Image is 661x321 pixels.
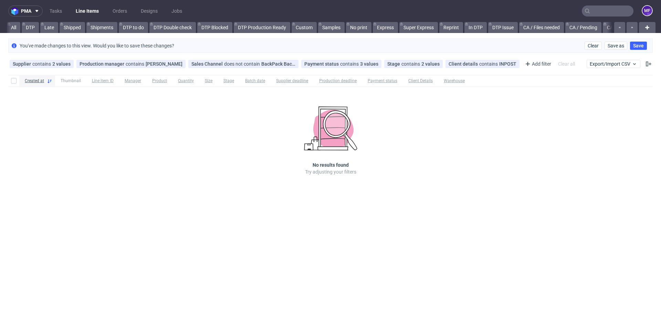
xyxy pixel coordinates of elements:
span: contains [126,61,146,67]
button: Export/Import CSV [587,60,640,68]
a: CA / Pending [565,22,601,33]
span: Stage [223,78,234,84]
span: Payment status [368,78,397,84]
span: Stage [387,61,401,67]
a: DTP Production Ready [234,22,290,33]
a: DTP to do [119,22,148,33]
button: Clear [585,42,602,50]
div: 2 values [421,61,440,67]
span: Production manager [80,61,126,67]
span: contains [340,61,360,67]
a: DTP Blocked [197,22,232,33]
div: 3 values [360,61,378,67]
a: Super Express [399,22,438,33]
a: DTP Double check [149,22,196,33]
a: Express [373,22,398,33]
button: Save as [605,42,627,50]
a: All [7,22,20,33]
span: Product [152,78,167,84]
span: Created at [25,78,44,84]
span: Thumbnail [61,78,81,84]
span: Payment status [304,61,340,67]
span: contains [401,61,421,67]
span: Warehouse [444,78,465,84]
a: Late [40,22,58,33]
h3: No results found [313,162,349,168]
p: You've made changes to this view. Would you like to save these changes? [20,42,174,49]
a: Jobs [167,5,186,16]
a: Samples [318,22,345,33]
span: does not contain [224,61,261,67]
a: Shipped [60,22,85,33]
div: [PERSON_NAME] [146,61,182,67]
span: contains [479,61,499,67]
div: Clear all [557,59,576,69]
span: Export/Import CSV [590,61,637,67]
span: Manager [125,78,141,84]
div: 2 values [52,61,71,67]
a: CA / Rejected [603,22,640,33]
a: Shipments [86,22,117,33]
span: Supplier [13,61,32,67]
span: Save [633,43,644,48]
div: INPOST [499,61,516,67]
span: Size [205,78,212,84]
span: Line item ID [92,78,114,84]
a: No print [346,22,371,33]
span: pma [21,9,31,13]
span: Production deadline [319,78,357,84]
span: Client details [449,61,479,67]
span: Sales Channel [191,61,224,67]
span: Quantity [178,78,194,84]
span: Batch date [245,78,265,84]
div: Add filter [522,58,553,69]
button: Save [630,42,647,50]
a: Orders [108,5,131,16]
a: Reprint [439,22,463,33]
a: CA / Files needed [519,22,564,33]
span: contains [32,61,52,67]
a: Designs [137,5,162,16]
figcaption: MF [642,6,652,15]
a: DTP Issue [488,22,518,33]
a: Tasks [45,5,66,16]
span: Clear [588,43,599,48]
button: pma [8,5,43,16]
a: Custom [292,22,317,33]
img: logo [11,7,21,15]
span: Supplier deadline [276,78,308,84]
span: Client Details [408,78,433,84]
p: Try adjusting your filters [305,168,356,175]
a: DTP [22,22,39,33]
a: In DTP [464,22,487,33]
span: Save as [608,43,624,48]
a: Line Items [72,5,103,16]
div: BackPack Back Market [261,61,295,67]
